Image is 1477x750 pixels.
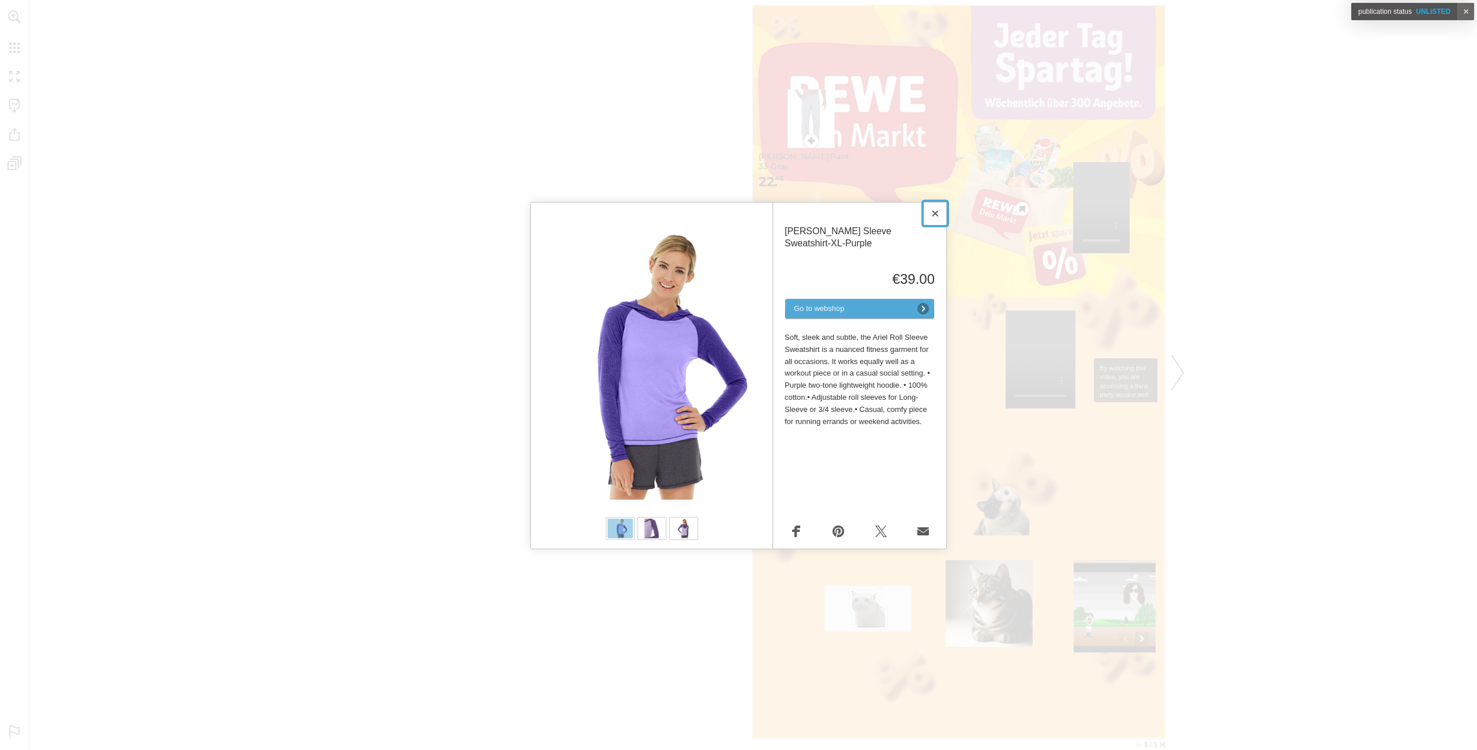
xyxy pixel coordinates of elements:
a: Facebook [785,520,808,543]
div: unlisted [1351,3,1457,20]
img: Image 1 of Ariel Roll Sleeve Sweatshirt-XL-Purple [542,228,761,500]
a: Pinterest [827,520,850,543]
span: Publication Status [1358,7,1412,16]
a: Go to webshop. Opens in a new tab. [785,298,935,320]
a: Email [912,520,935,543]
button: Close [924,202,947,225]
span: €39.00 [785,272,935,287]
span: Go to webshop [788,298,912,320]
a: ✕ [1457,3,1474,20]
span: [PERSON_NAME] Sleeve Sweatshirt-XL-Purple [785,226,935,260]
div: Soft, sleek and subtle, the Ariel Roll Sleeve Sweatshirt is a nuanced fitness garment for all occ... [785,332,935,427]
a: X [869,520,893,543]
